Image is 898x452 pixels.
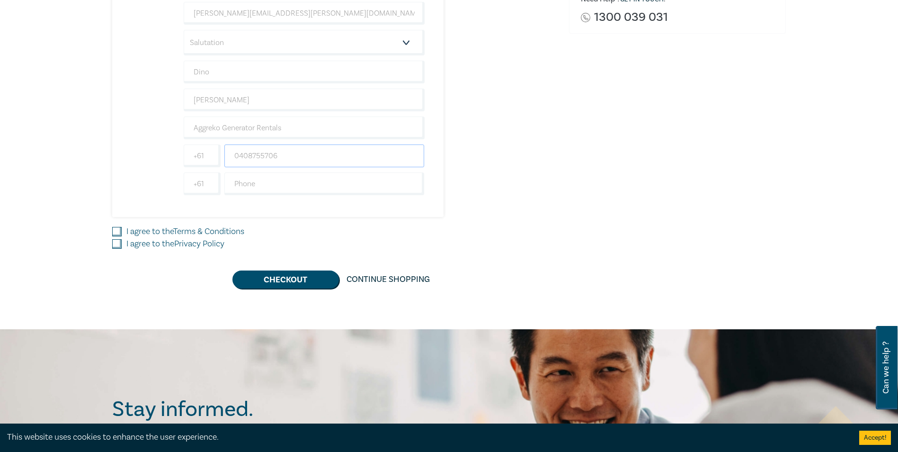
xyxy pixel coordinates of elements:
a: Continue Shopping [339,271,437,289]
input: First Name* [184,61,425,83]
button: Checkout [232,271,339,289]
input: Company [184,117,425,139]
div: This website uses cookies to enhance the user experience. [7,431,845,443]
input: Attendee Email* [184,2,425,25]
a: Privacy Policy [174,238,224,249]
input: Phone [224,172,425,195]
span: Can we help ? [881,332,890,404]
input: Last Name* [184,89,425,111]
label: I agree to the [126,238,224,250]
label: I agree to the [126,226,244,238]
a: Terms & Conditions [173,226,244,237]
button: Accept cookies [859,431,891,445]
input: +61 [184,172,221,195]
input: Mobile* [224,145,425,167]
h2: Stay informed. [112,397,336,422]
input: +61 [184,145,221,167]
a: 1300 039 031 [594,11,668,24]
